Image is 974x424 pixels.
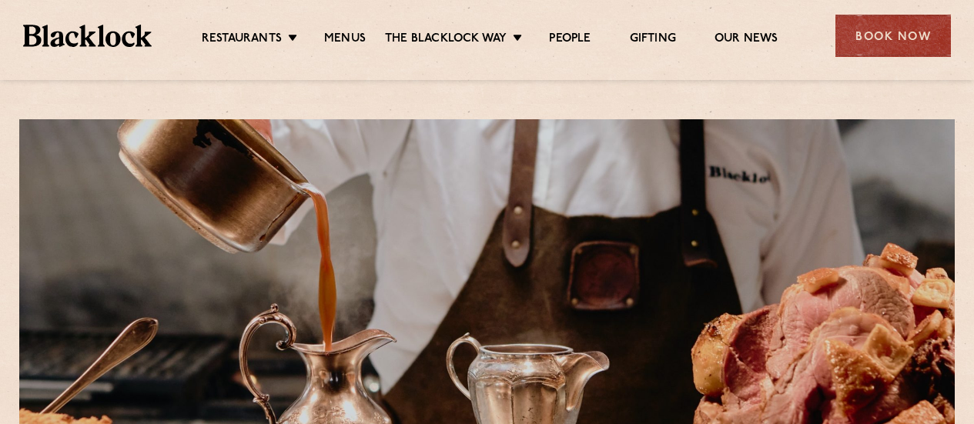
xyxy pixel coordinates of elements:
[385,32,507,48] a: The Blacklock Way
[835,15,951,57] div: Book Now
[549,32,591,48] a: People
[202,32,282,48] a: Restaurants
[630,32,676,48] a: Gifting
[324,32,366,48] a: Menus
[23,25,152,46] img: BL_Textured_Logo-footer-cropped.svg
[715,32,778,48] a: Our News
